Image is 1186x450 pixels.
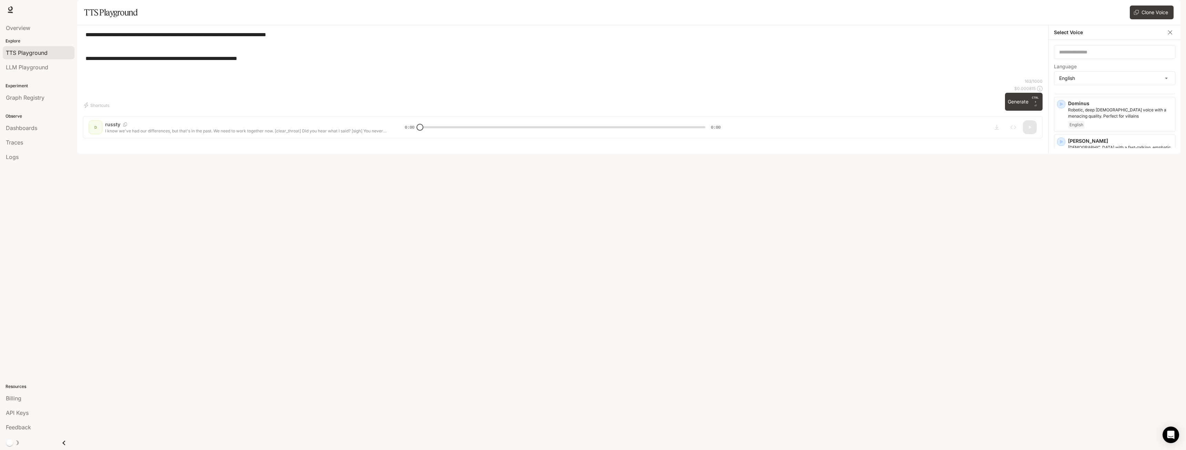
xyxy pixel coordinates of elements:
[1031,96,1040,108] p: ⏎
[1068,107,1172,119] p: Robotic, deep male voice with a menacing quality. Perfect for villains
[1068,138,1172,144] p: [PERSON_NAME]
[1054,64,1077,69] p: Language
[83,100,112,111] button: Shortcuts
[1068,100,1172,107] p: Dominus
[1068,144,1172,157] p: Male with a fast-talking, emphatic and streetwise tone
[1163,427,1179,443] div: Open Intercom Messenger
[1031,96,1040,104] p: CTRL +
[1130,6,1174,19] button: Clone Voice
[84,6,138,19] h1: TTS Playground
[1054,72,1175,85] div: English
[1025,78,1043,84] p: 163 / 1000
[1005,93,1043,111] button: GenerateCTRL +⏎
[1068,121,1085,129] span: English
